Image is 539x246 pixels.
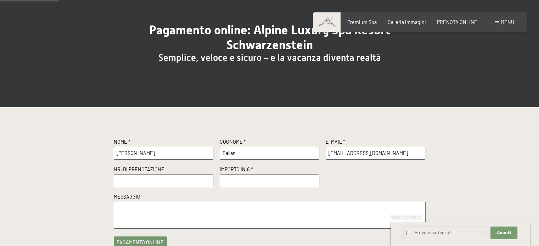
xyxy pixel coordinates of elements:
a: Galleria immagini [388,19,426,25]
a: PRENOTA ONLINE [437,19,477,25]
label: Importo in € * [220,166,320,175]
span: Menu [501,19,514,25]
span: Richiesta express [391,215,422,219]
label: Nome * [114,138,214,147]
label: Cognome * [220,138,320,147]
button: Avanti [490,227,517,239]
span: Avanti [497,230,511,236]
span: Pagamento online: Alpine Luxury Spa Resort Schwarzenstein [149,23,390,52]
label: Messaggio [114,193,426,202]
label: E-Mail * [326,138,426,147]
span: Semplice, veloce e sicuro – e la vacanza diventa realtà [158,52,381,63]
label: Nr. di prenotazione [114,166,214,175]
a: Premium Spa [347,19,377,25]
